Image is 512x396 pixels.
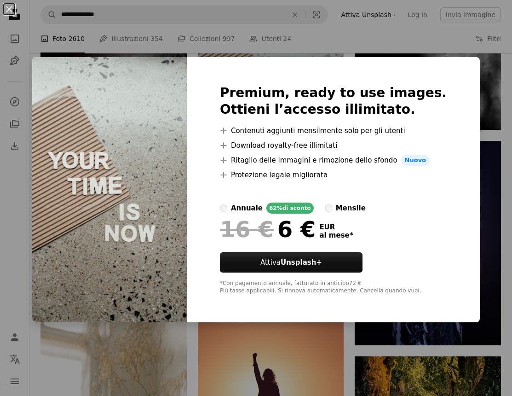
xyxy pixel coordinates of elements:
li: Protezione legale migliorata [220,169,447,181]
strong: Unsplash+ [281,258,322,267]
input: annuale62%di sconto [220,204,227,212]
span: 16 € [220,217,274,241]
div: 62% di sconto [266,203,314,214]
input: mensile [325,204,332,212]
li: Download royalty-free illimitati [220,140,447,151]
div: *Con pagamento annuale, fatturato in anticipo 72 € Più tasse applicabili. Si rinnova automaticame... [220,280,447,295]
div: annuale [231,203,263,214]
li: Ritaglio delle immagini e rimozione dello sfondo [220,155,447,166]
span: EUR [319,223,353,231]
span: Nuovo [401,155,430,166]
div: mensile [336,203,366,214]
li: Contenuti aggiunti mensilmente solo per gli utenti [220,125,447,136]
h2: Premium, ready to use images. Ottieni l’accesso illimitato. [220,85,447,118]
button: AttivaUnsplash+ [220,252,362,273]
span: al mese * [319,231,353,239]
div: 6 € [220,217,316,241]
img: premium_photo-1671599016130-7882dbff302f [32,57,187,322]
